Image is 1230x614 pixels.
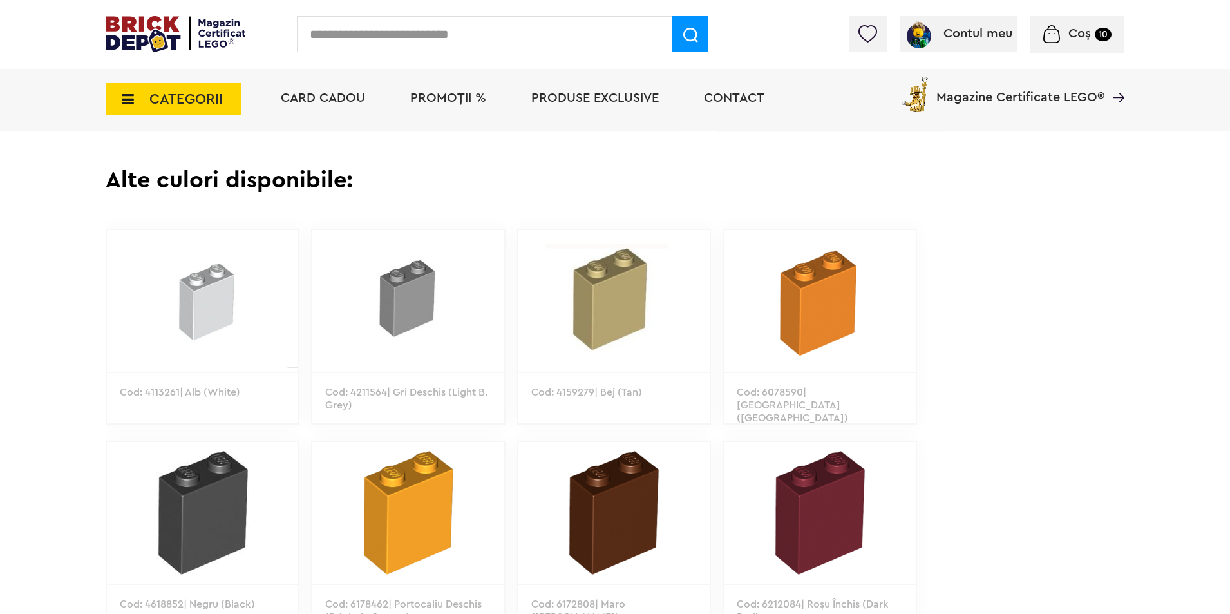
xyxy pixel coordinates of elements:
span: Magazine Certificate LEGO® [936,74,1104,104]
span: CATEGORII [149,92,223,106]
img: 6178462.jpg [312,442,504,584]
span: Contul meu [943,27,1012,40]
a: PROMOȚII % [410,91,486,104]
img: 4618852.jpg [107,442,298,584]
p: Cod: 4159279| Bej (Tan) [518,372,710,450]
img: 6172808.jpg [518,442,710,584]
span: Coș [1068,27,1091,40]
a: Contul meu [905,27,1012,40]
p: Cod: 4211564| Gri Deschis (Light B. Grey) [312,372,504,450]
img: 4159279.jpg [518,230,710,372]
img: 6212084.jpg [724,442,915,584]
img: 6078590.jpg [724,230,915,372]
h1: Alte culori disponibile: [106,168,1124,193]
img: 4211564_6071.jpg [312,230,504,372]
a: Produse exclusive [531,91,659,104]
p: Cod: 4113261| Alb (White) [107,372,298,450]
p: Cod: 6078590| [GEOGRAPHIC_DATA] ([GEOGRAPHIC_DATA]) [724,372,915,450]
a: Card Cadou [281,91,365,104]
img: 4113261_5962.jpg [107,230,298,372]
a: Contact [704,91,764,104]
a: Magazine Certificate LEGO® [1104,74,1124,87]
small: 10 [1095,28,1112,41]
